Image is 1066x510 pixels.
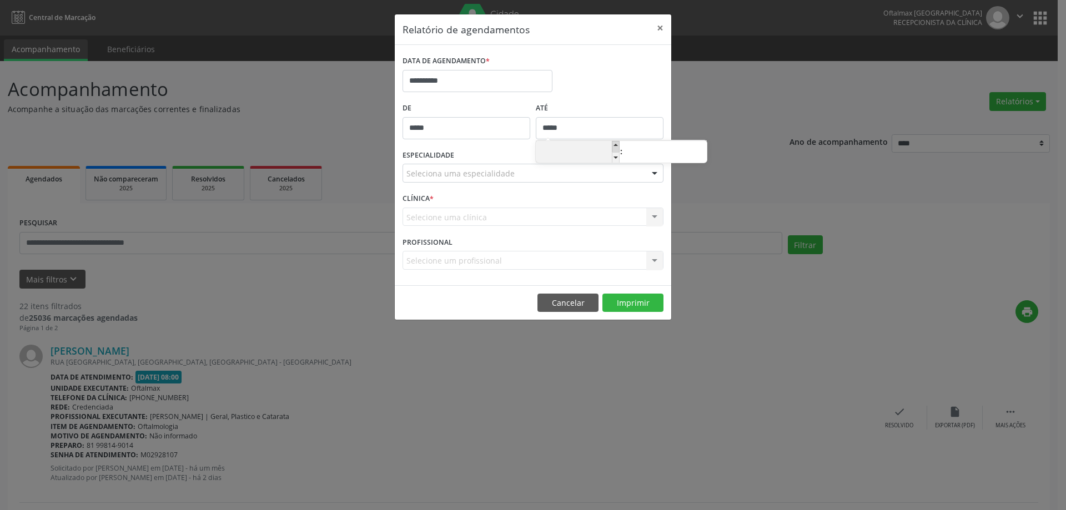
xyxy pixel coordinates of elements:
[536,100,663,117] label: ATÉ
[406,168,515,179] span: Seleciona uma especialidade
[403,53,490,70] label: DATA DE AGENDAMENTO
[403,22,530,37] h5: Relatório de agendamentos
[649,14,671,42] button: Close
[403,147,454,164] label: ESPECIALIDADE
[623,142,707,164] input: Minute
[602,294,663,312] button: Imprimir
[403,100,530,117] label: De
[403,234,452,251] label: PROFISSIONAL
[620,140,623,163] span: :
[403,190,434,208] label: CLÍNICA
[536,142,620,164] input: Hour
[537,294,599,312] button: Cancelar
